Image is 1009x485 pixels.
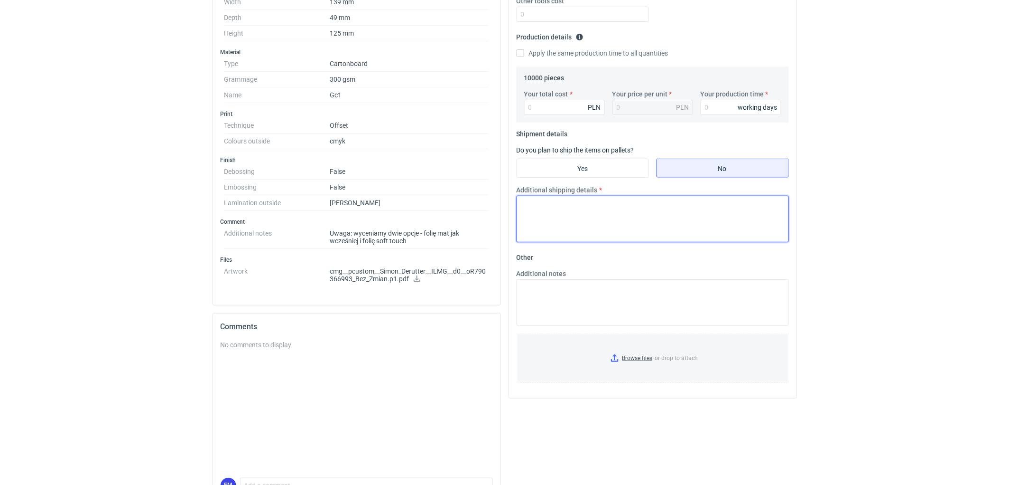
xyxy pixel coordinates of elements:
[330,267,489,284] p: cmg__pcustom__Simon_Derutter__ILMG__d0__oR790366993_Bez_Zmian.p1.pdf
[657,159,789,178] label: No
[588,103,601,112] div: PLN
[517,146,634,154] label: Do you plan to ship the items on pallets?
[612,89,668,99] label: Your price per unit
[224,180,330,195] dt: Embossing
[221,110,493,118] h3: Print
[330,10,489,26] dd: 49 mm
[221,321,493,333] h2: Comments
[517,7,649,22] input: 0
[224,195,330,211] dt: Lamination outside
[224,118,330,133] dt: Technique
[330,56,489,72] dd: Cartonboard
[524,70,565,82] legend: 10000 pieces
[224,87,330,103] dt: Name
[224,10,330,26] dt: Depth
[224,133,330,149] dt: Colours outside
[330,133,489,149] dd: cmyk
[330,180,489,195] dd: False
[224,56,330,72] dt: Type
[701,100,781,115] input: 0
[330,164,489,180] dd: False
[517,269,566,278] label: Additional notes
[524,100,605,115] input: 0
[224,26,330,41] dt: Height
[517,48,668,58] label: Apply the same production time to all quantities
[224,226,330,249] dt: Additional notes
[701,89,764,99] label: Your production time
[224,264,330,290] dt: Artwork
[517,159,649,178] label: Yes
[330,195,489,211] dd: [PERSON_NAME]
[224,164,330,180] dt: Debossing
[524,89,568,99] label: Your total cost
[330,26,489,41] dd: 125 mm
[517,334,788,382] label: or drop to attach
[330,226,489,249] dd: Uwaga: wyceniamy dwie opcje - folię mat jak wcześniej i folię soft touch
[221,48,493,56] h3: Material
[517,29,583,41] legend: Production details
[330,87,489,103] dd: Gc1
[517,250,534,261] legend: Other
[221,218,493,226] h3: Comment
[330,118,489,133] dd: Offset
[738,103,778,112] div: working days
[221,156,493,164] h3: Finish
[221,256,493,264] h3: Files
[221,340,493,350] div: No comments to display
[676,103,689,112] div: PLN
[517,185,598,195] label: Additional shipping details
[517,126,568,138] legend: Shipment details
[330,72,489,87] dd: 300 gsm
[224,72,330,87] dt: Grammage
